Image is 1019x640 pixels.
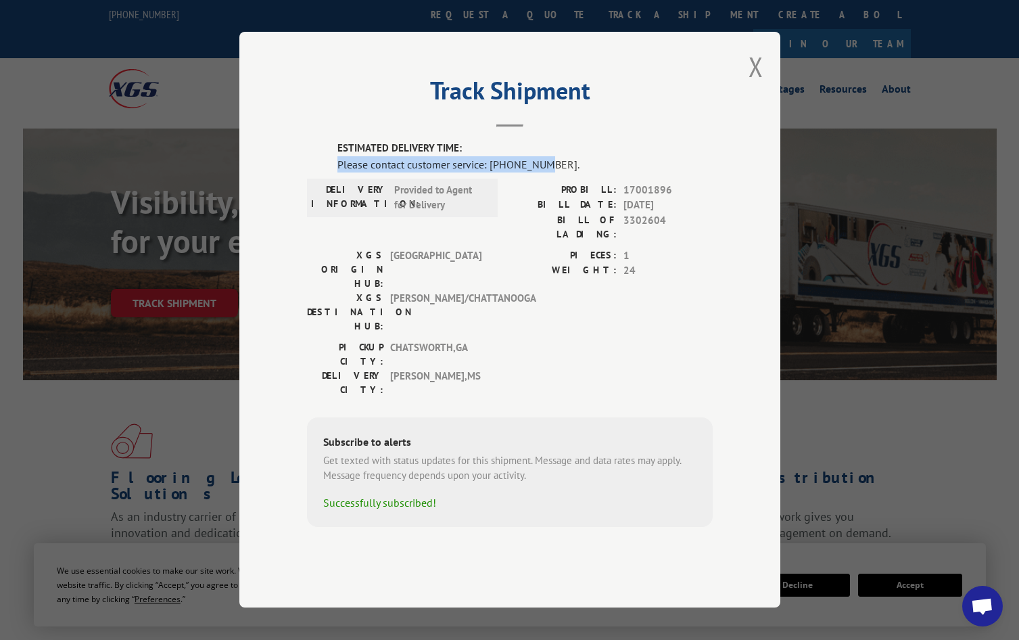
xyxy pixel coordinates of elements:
label: ESTIMATED DELIVERY TIME: [337,141,713,156]
button: Close modal [749,49,763,85]
div: Subscribe to alerts [323,434,696,453]
span: [PERSON_NAME]/CHATTANOOGA [390,291,481,334]
span: CHATSWORTH , GA [390,340,481,369]
label: BILL OF LADING: [510,213,617,242]
span: [GEOGRAPHIC_DATA] [390,248,481,291]
div: Successfully subscribed! [323,495,696,511]
span: 3302604 [623,213,713,242]
label: PROBILL: [510,183,617,198]
label: DELIVERY INFORMATION: [311,183,387,213]
label: DELIVERY CITY: [307,369,383,397]
span: [DATE] [623,198,713,213]
div: Please contact customer service: [PHONE_NUMBER]. [337,156,713,173]
span: 1 [623,248,713,264]
label: BILL DATE: [510,198,617,213]
label: WEIGHT: [510,263,617,279]
span: 17001896 [623,183,713,198]
h2: Track Shipment [307,81,713,107]
span: [PERSON_NAME] , MS [390,369,481,397]
div: Open chat [962,586,1003,626]
label: XGS ORIGIN HUB: [307,248,383,291]
div: Get texted with status updates for this shipment. Message and data rates may apply. Message frequ... [323,453,696,484]
span: Provided to Agent for Delivery [394,183,485,213]
span: 24 [623,263,713,279]
label: PICKUP CITY: [307,340,383,369]
label: XGS DESTINATION HUB: [307,291,383,334]
label: PIECES: [510,248,617,264]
